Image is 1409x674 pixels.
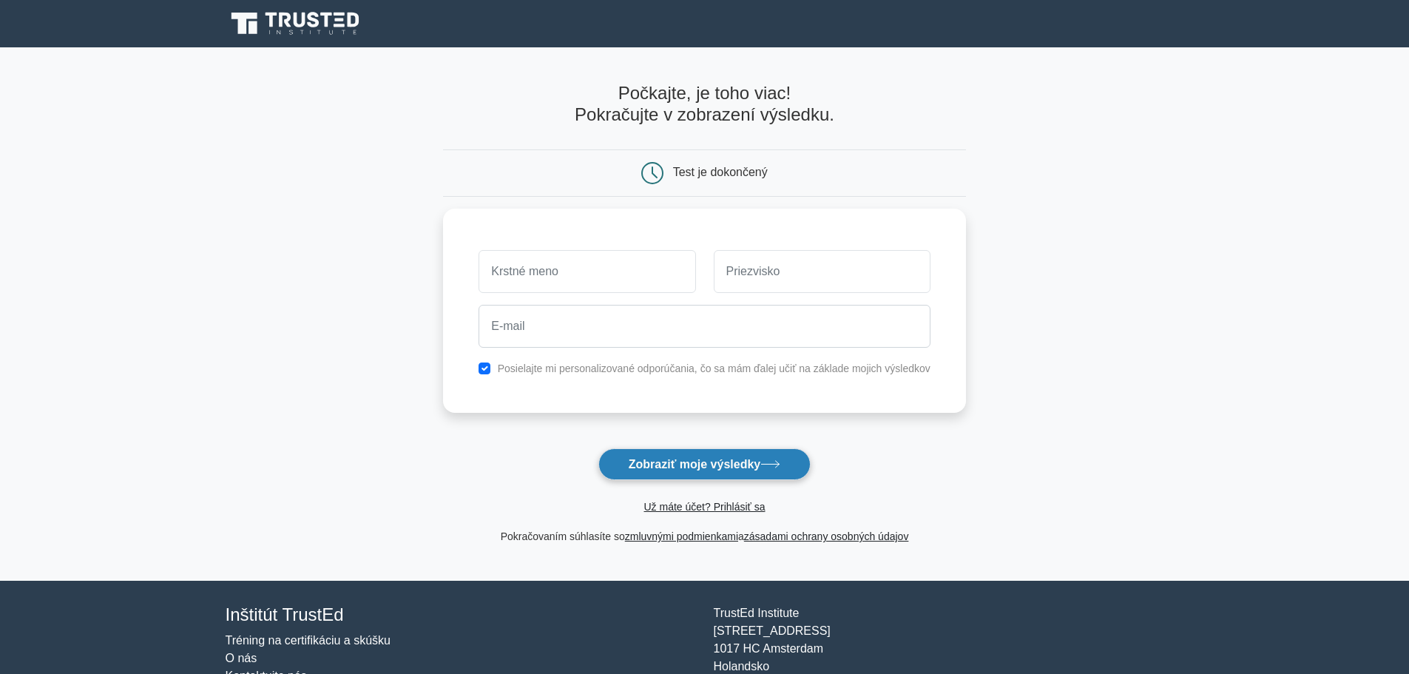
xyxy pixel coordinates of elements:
font: 1017 HC Amsterdam [714,642,824,655]
a: Tréning na certifikáciu a skúšku [226,634,391,647]
font: a [738,530,744,542]
font: Počkajte, je toho viac! [618,83,791,103]
font: [STREET_ADDRESS] [714,624,831,637]
font: Holandsko [714,660,770,673]
font: Test je dokončený [673,166,768,178]
font: Pokračujte v zobrazení výsledku. [575,104,834,124]
a: Už máte účet? Prihlásiť sa [644,501,766,513]
a: O nás [226,652,257,664]
font: Zobraziť moje výsledky [629,458,760,471]
font: Posielajte mi personalizované odporúčania, čo sa mám ďalej učiť na základe mojich výsledkov [498,363,930,374]
a: zmluvnými podmienkami [625,530,738,542]
a: zásadami ochrany osobných údajov [744,530,909,542]
font: Inštitút TrustEd [226,604,344,624]
button: Zobraziť moje výsledky [598,448,811,480]
input: Priezvisko [714,250,930,293]
font: TrustEd Institute [714,607,800,619]
input: E-mail [479,305,930,348]
font: Pokračovaním súhlasíte so [501,530,625,542]
input: Krstné meno [479,250,695,293]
